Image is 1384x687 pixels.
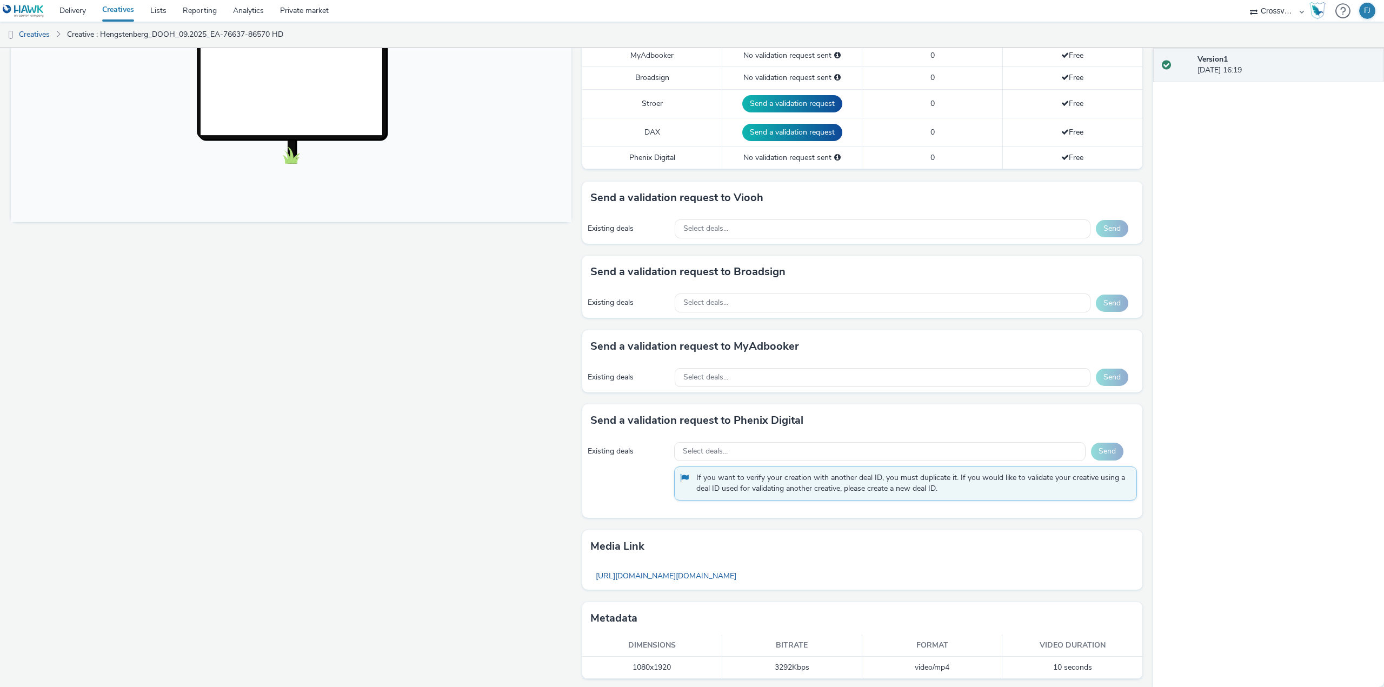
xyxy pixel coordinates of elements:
[590,565,742,586] a: [URL][DOMAIN_NAME][DOMAIN_NAME]
[1096,369,1128,386] button: Send
[683,373,728,382] span: Select deals...
[683,224,728,234] span: Select deals...
[582,44,722,66] td: MyAdbooker
[722,635,862,657] th: Bitrate
[834,72,841,83] div: Please select a deal below and click on Send to send a validation request to Broadsign.
[582,67,722,89] td: Broadsign
[582,118,722,146] td: DAX
[1061,72,1083,83] span: Free
[590,538,644,555] h3: Media link
[728,72,856,83] div: No validation request sent
[1061,50,1083,61] span: Free
[1096,220,1128,237] button: Send
[3,4,44,18] img: undefined Logo
[582,635,722,657] th: Dimensions
[728,50,856,61] div: No validation request sent
[582,146,722,169] td: Phenix Digital
[930,72,935,83] span: 0
[588,446,669,457] div: Existing deals
[930,127,935,137] span: 0
[862,657,1002,679] td: video/mp4
[1197,54,1375,76] div: [DATE] 16:19
[1061,127,1083,137] span: Free
[728,152,856,163] div: No validation request sent
[742,124,842,141] button: Send a validation request
[582,89,722,118] td: Stroer
[742,95,842,112] button: Send a validation request
[1309,2,1326,19] img: Hawk Academy
[1096,295,1128,312] button: Send
[582,657,722,679] td: 1080x1920
[588,223,670,234] div: Existing deals
[834,50,841,61] div: Please select a deal below and click on Send to send a validation request to MyAdbooker.
[1309,2,1330,19] a: Hawk Academy
[1061,98,1083,109] span: Free
[683,298,728,308] span: Select deals...
[588,297,670,308] div: Existing deals
[590,264,786,280] h3: Send a validation request to Broadsign
[590,190,763,206] h3: Send a validation request to Viooh
[1197,54,1228,64] strong: Version 1
[930,152,935,163] span: 0
[1364,3,1370,19] div: FJ
[1061,152,1083,163] span: Free
[590,610,637,626] h3: Metadata
[683,447,728,456] span: Select deals...
[1002,657,1142,679] td: 10 seconds
[5,30,16,41] img: dooh
[590,412,803,429] h3: Send a validation request to Phenix Digital
[588,372,670,383] div: Existing deals
[1091,443,1123,460] button: Send
[834,152,841,163] div: Please select a deal below and click on Send to send a validation request to Phenix Digital.
[722,657,862,679] td: 3292 Kbps
[590,338,799,355] h3: Send a validation request to MyAdbooker
[62,22,289,48] a: Creative : Hengstenberg_DOOH_09.2025_EA-76637-86570 HD
[930,50,935,61] span: 0
[696,472,1126,495] span: If you want to verify your creation with another deal ID, you must duplicate it. If you would lik...
[862,635,1002,657] th: Format
[930,98,935,109] span: 0
[1002,635,1142,657] th: Video duration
